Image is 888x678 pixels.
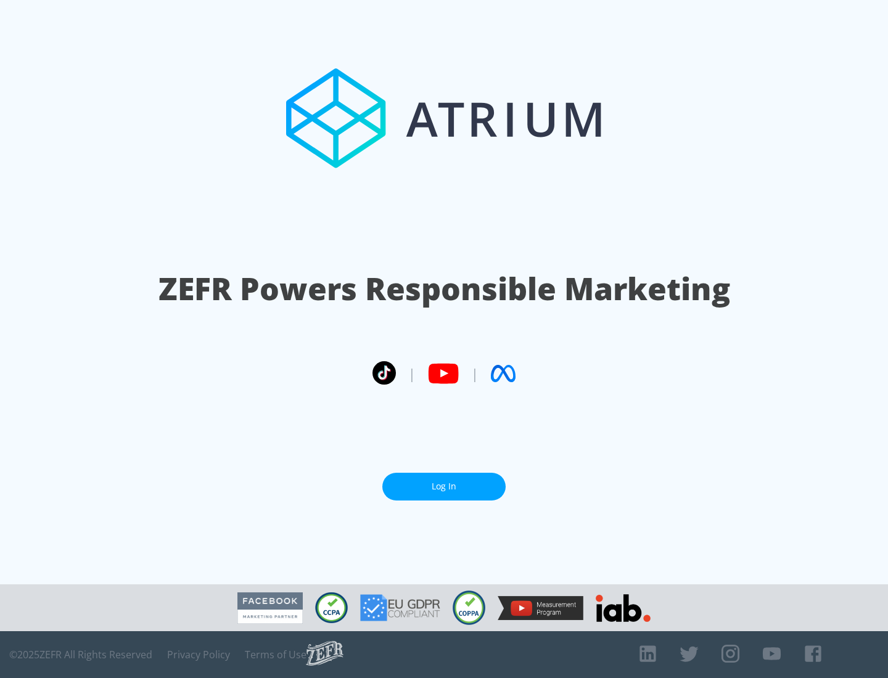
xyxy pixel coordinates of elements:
img: Facebook Marketing Partner [237,592,303,624]
h1: ZEFR Powers Responsible Marketing [158,268,730,310]
img: COPPA Compliant [453,590,485,625]
img: CCPA Compliant [315,592,348,623]
img: GDPR Compliant [360,594,440,621]
a: Terms of Use [245,648,306,661]
a: Log In [382,473,506,500]
a: Privacy Policy [167,648,230,661]
span: | [408,364,416,383]
img: IAB [596,594,651,622]
span: © 2025 ZEFR All Rights Reserved [9,648,152,661]
span: | [471,364,479,383]
img: YouTube Measurement Program [498,596,583,620]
